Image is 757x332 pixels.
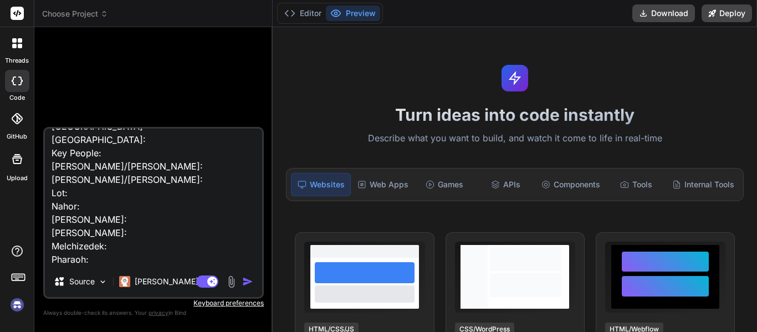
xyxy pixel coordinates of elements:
button: Editor [280,6,326,21]
button: Preview [326,6,380,21]
label: Upload [7,173,28,183]
span: Choose Project [42,8,108,19]
label: code [9,93,25,103]
p: Always double-check its answers. Your in Bind [43,308,264,318]
p: Source [69,276,95,287]
h1: Turn ideas into code instantly [279,105,750,125]
div: Components [537,173,605,196]
label: GitHub [7,132,27,141]
span: privacy [149,309,168,316]
img: Claude 4 Sonnet [119,276,130,287]
div: Web Apps [353,173,413,196]
div: Internal Tools [668,173,739,196]
button: Deploy [702,4,752,22]
textarea: what are the definitions for these Key Vocabulary: Tower of Babel: Covenant: Patriarch: Promise L... [45,129,262,266]
p: Keyboard preferences [43,299,264,308]
button: Download [632,4,695,22]
p: Describe what you want to build, and watch it come to life in real-time [279,131,750,146]
div: APIs [476,173,535,196]
img: icon [242,276,253,287]
label: threads [5,56,29,65]
div: Tools [607,173,666,196]
img: signin [8,295,27,314]
img: Pick Models [98,277,108,287]
div: Games [415,173,474,196]
p: [PERSON_NAME] 4 S.. [135,276,217,287]
img: attachment [225,275,238,288]
div: Websites [291,173,351,196]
